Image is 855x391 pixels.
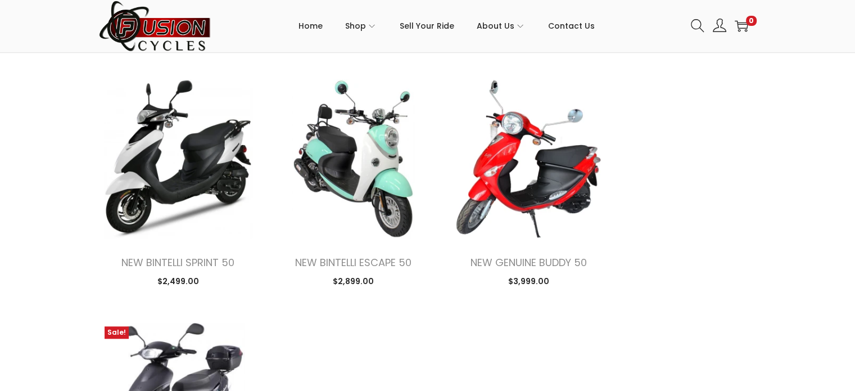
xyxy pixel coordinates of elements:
span: $ [333,276,338,287]
a: 0 [735,19,748,33]
a: Contact Us [548,1,595,51]
nav: Primary navigation [211,1,682,51]
a: Shop [345,1,377,51]
a: NEW GENUINE BUDDY 50 [471,255,587,269]
span: 3,999.00 [508,276,549,287]
span: Shop [345,12,366,40]
span: $ [508,276,513,287]
span: Home [298,12,323,40]
span: Contact Us [548,12,595,40]
span: 2,899.00 [333,276,374,287]
a: NEW BINTELLI SPRINT 50 [121,255,234,269]
a: Home [298,1,323,51]
span: About Us [477,12,514,40]
a: About Us [477,1,526,51]
a: Sell Your Ride [400,1,454,51]
a: NEW BINTELLI ESCAPE 50 [295,255,411,269]
span: $ [157,276,162,287]
span: Sell Your Ride [400,12,454,40]
span: 2,499.00 [157,276,198,287]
